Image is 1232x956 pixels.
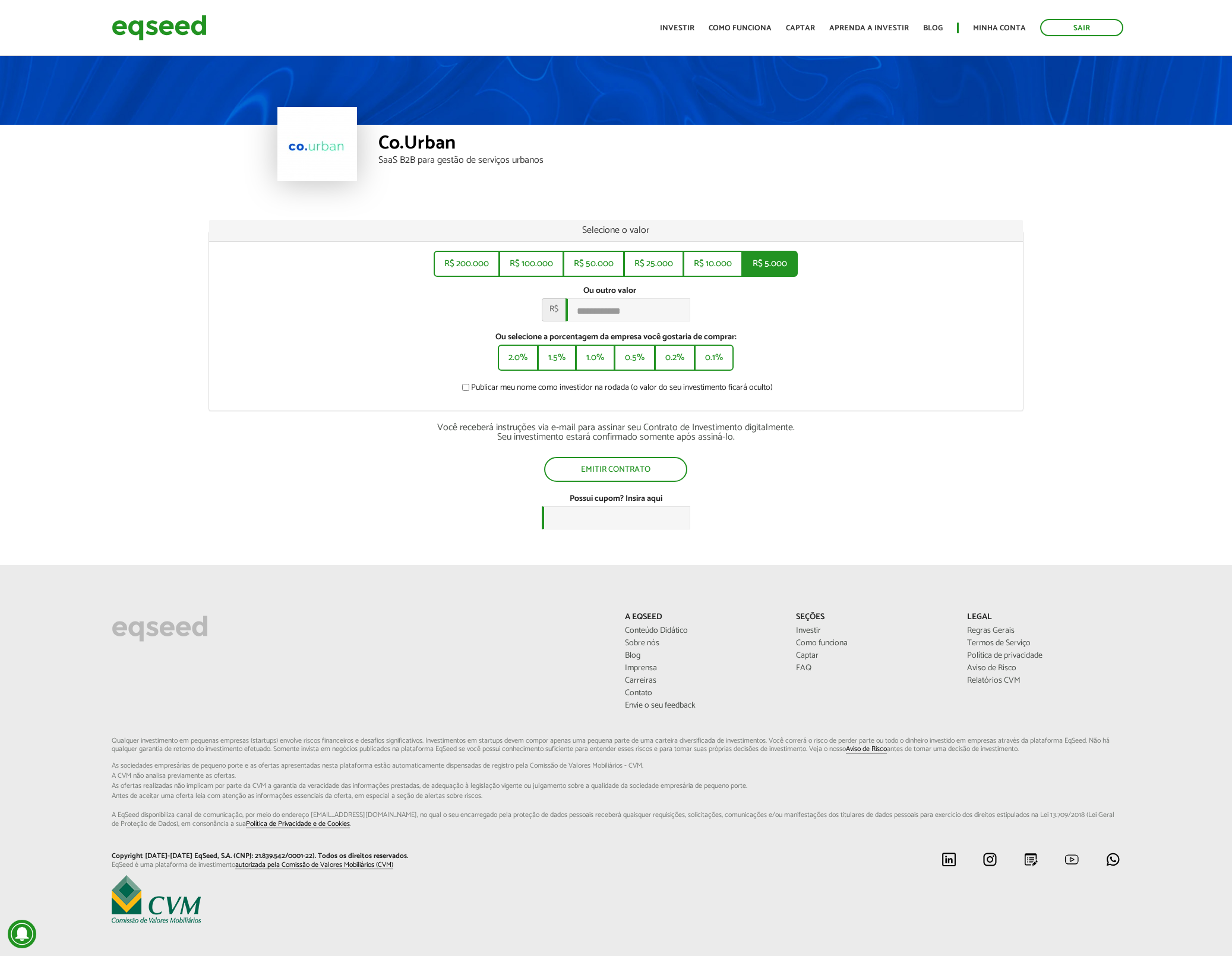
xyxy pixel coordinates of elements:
a: Minha conta [973,24,1026,32]
a: Política de privacidade [967,652,1120,660]
a: autorizada pela Comissão de Valores Mobiliários (CVM) [235,862,393,869]
p: Copyright [DATE]-[DATE] EqSeed, S.A. (CNPJ: 21.839.542/0001-22). Todos os direitos reservados. [112,852,607,860]
a: Aviso de Risco [967,664,1120,673]
label: Ou selecione a porcentagem da empresa você gostaria de comprar: [218,333,1015,342]
button: 1.5% [538,345,576,371]
a: Blog [923,24,943,32]
a: Aprenda a investir [829,24,909,32]
label: Ou outro valor [583,287,636,295]
img: linkedin.svg [942,852,956,867]
button: 0.1% [694,345,734,371]
a: Política de Privacidade e de Cookies [246,821,350,828]
span: R$ [542,298,566,321]
a: FAQ [796,664,949,673]
img: EqSeed é uma plataforma de investimento autorizada pela Comissão de Valores Mobiliários (CVM) [112,875,201,923]
a: Captar [796,652,949,660]
a: Como funciona [796,639,949,648]
button: R$ 100.000 [499,251,564,277]
label: Publicar meu nome como investidor na rodada (o valor do seu investimento ficará oculto) [459,384,773,396]
div: SaaS B2B para gestão de serviços urbanos [378,156,955,165]
a: Aviso de Risco [846,746,887,753]
span: Selecione o valor [582,222,649,238]
p: Legal [967,613,1120,623]
button: 0.5% [614,345,655,371]
a: Relatórios CVM [967,677,1120,685]
button: R$ 25.000 [624,251,684,277]
p: Qualquer investimento em pequenas empresas (startups) envolve riscos financeiros e desafios signi... [112,737,1120,828]
a: Investir [660,24,694,32]
img: whatsapp.svg [1105,852,1120,867]
a: Contato [625,689,778,698]
a: Sobre nós [625,639,778,648]
p: EqSeed é uma plataforma de investimento [112,861,607,869]
img: instagram.svg [983,852,997,867]
button: R$ 10.000 [683,251,743,277]
a: Blog [625,652,778,660]
p: Seções [796,613,949,623]
a: Carreiras [625,677,778,685]
button: R$ 5.000 [742,251,798,277]
a: Regras Gerais [967,627,1120,635]
button: 0.2% [655,345,695,371]
a: Conteúdo Didático [625,627,778,635]
a: Como funciona [709,24,772,32]
img: EqSeed [112,12,207,43]
p: A EqSeed [625,613,778,623]
span: A CVM não analisa previamente as ofertas. [112,772,1120,780]
a: Investir [796,627,949,635]
div: Co.Urban [378,134,955,156]
div: Você receberá instruções via e-mail para assinar seu Contrato de Investimento digitalmente. Seu i... [209,423,1024,442]
span: As ofertas realizadas não implicam por parte da CVM a garantia da veracidade das informações p... [112,783,1120,790]
input: Publicar meu nome como investidor na rodada (o valor do seu investimento ficará oculto) [455,384,476,391]
img: EqSeed Logo [112,613,208,645]
span: Antes de aceitar uma oferta leia com atenção as informações essenciais da oferta, em especial... [112,793,1120,800]
img: youtube.svg [1064,852,1079,867]
a: Imprensa [625,664,778,673]
button: R$ 50.000 [563,251,624,277]
img: blog.svg [1023,852,1038,867]
button: Emitir contrato [544,457,687,482]
button: 1.0% [576,345,615,371]
a: Envie o seu feedback [625,702,778,710]
label: Possui cupom? Insira aqui [570,495,662,503]
a: Captar [786,24,815,32]
a: Sair [1040,19,1123,36]
a: Termos de Serviço [967,639,1120,648]
button: R$ 200.000 [434,251,500,277]
button: 2.0% [498,345,538,371]
span: As sociedades empresárias de pequeno porte e as ofertas apresentadas nesta plataforma estão aut... [112,762,1120,769]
